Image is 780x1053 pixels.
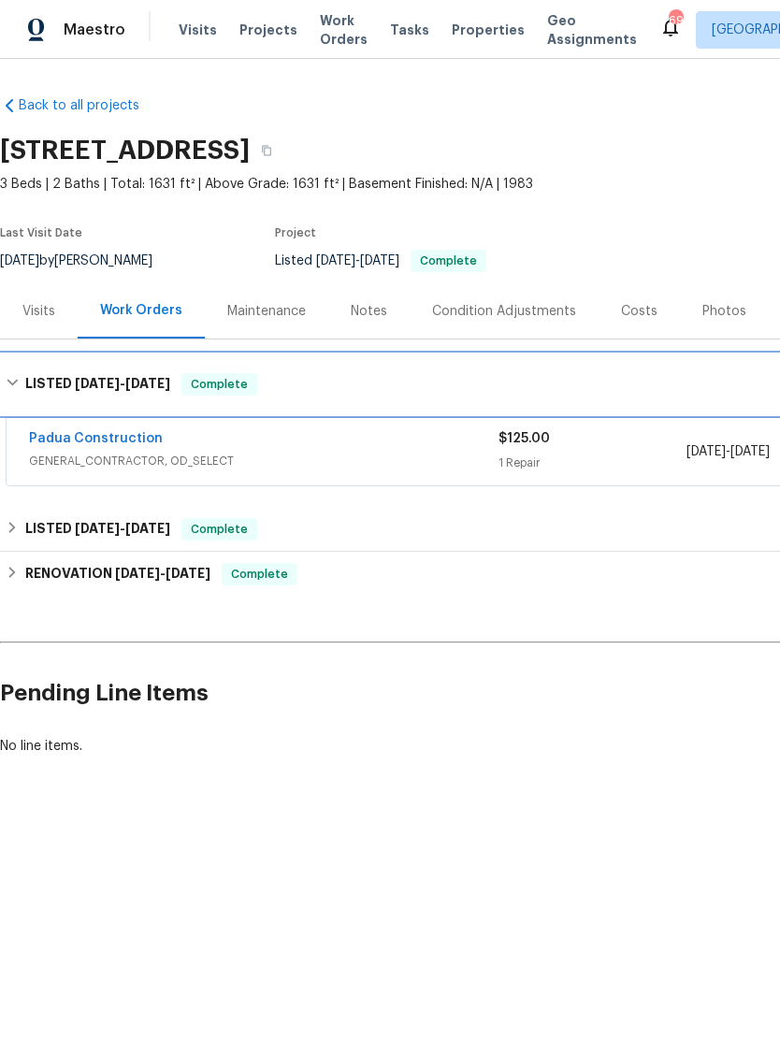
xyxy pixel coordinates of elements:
button: Copy Address [250,134,283,167]
span: [DATE] [316,254,355,267]
span: Complete [183,375,255,394]
span: Properties [452,21,525,39]
span: [DATE] [75,377,120,390]
span: Complete [183,520,255,539]
span: Listed [275,254,486,267]
h6: RENOVATION [25,563,210,585]
span: [DATE] [360,254,399,267]
span: Complete [412,255,484,267]
div: Visits [22,302,55,321]
span: Tasks [390,23,429,36]
h6: LISTED [25,518,170,541]
span: Maestro [64,21,125,39]
div: 1 Repair [498,454,686,472]
span: $125.00 [498,432,550,445]
span: - [75,522,170,535]
span: Project [275,227,316,238]
div: Maintenance [227,302,306,321]
div: Work Orders [100,301,182,320]
span: - [316,254,399,267]
span: Geo Assignments [547,11,637,49]
span: Projects [239,21,297,39]
span: [DATE] [115,567,160,580]
span: Work Orders [320,11,368,49]
span: [DATE] [75,522,120,535]
span: [DATE] [730,445,770,458]
div: Photos [702,302,746,321]
span: - [75,377,170,390]
div: Costs [621,302,657,321]
div: 69 [669,11,682,30]
span: [DATE] [686,445,726,458]
div: Notes [351,302,387,321]
span: Visits [179,21,217,39]
span: [DATE] [166,567,210,580]
span: Complete [224,565,296,584]
span: - [115,567,210,580]
span: [DATE] [125,522,170,535]
a: Padua Construction [29,432,163,445]
h6: LISTED [25,373,170,396]
span: [DATE] [125,377,170,390]
span: GENERAL_CONTRACTOR, OD_SELECT [29,452,498,470]
span: - [686,442,770,461]
div: Condition Adjustments [432,302,576,321]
